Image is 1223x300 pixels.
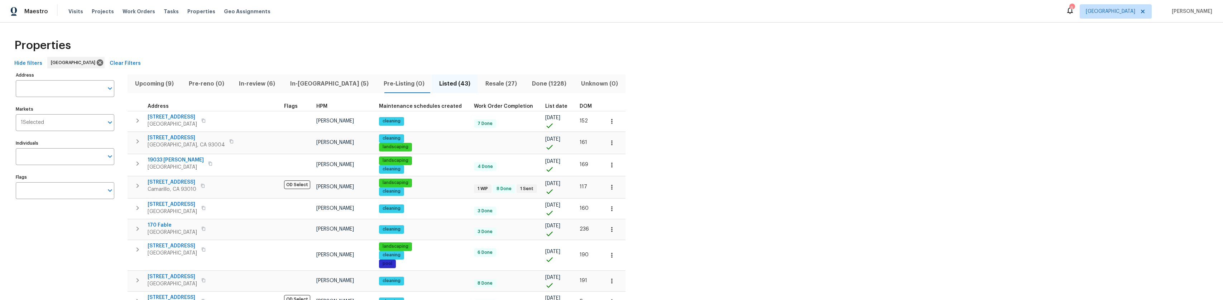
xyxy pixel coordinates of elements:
span: [STREET_ADDRESS] [148,273,197,280]
span: Work Orders [123,8,155,15]
span: 191 [580,278,587,283]
span: Address [148,104,169,109]
button: Hide filters [11,57,45,70]
span: landscaping [380,144,411,150]
span: 8 Done [494,186,514,192]
span: [GEOGRAPHIC_DATA], CA 93004 [148,141,225,149]
button: Open [105,185,115,195]
label: Markets [16,107,114,111]
span: cleaning [380,188,403,194]
span: Clear Filters [110,59,141,68]
span: [STREET_ADDRESS] [148,113,197,121]
span: cleaning [380,252,403,258]
span: cleaning [380,118,403,124]
span: Listed (43) [436,79,474,89]
span: landscaping [380,158,411,164]
span: 236 [580,227,589,232]
span: [PERSON_NAME] [316,184,354,189]
span: 19033 [PERSON_NAME] [148,156,204,164]
span: [DATE] [545,137,560,142]
span: Tasks [164,9,179,14]
span: [PERSON_NAME] [316,252,354,257]
span: Projects [92,8,114,15]
label: Individuals [16,141,114,145]
label: Address [16,73,114,77]
span: 1 Selected [21,120,44,126]
span: List date [545,104,567,109]
span: 3 Done [475,208,495,214]
span: Pre-reno (0) [186,79,227,89]
span: [DATE] [545,181,560,186]
span: Hide filters [14,59,42,68]
span: 152 [580,118,588,124]
button: Clear Filters [107,57,144,70]
span: Flags [284,104,298,109]
span: Upcoming (9) [132,79,177,89]
span: [PERSON_NAME] [316,118,354,124]
span: Maintenance schedules created [379,104,462,109]
span: Properties [14,42,71,49]
span: pool [380,261,395,267]
span: [PERSON_NAME] [316,278,354,283]
button: Open [105,151,115,161]
span: [GEOGRAPHIC_DATA] [51,59,98,66]
span: Maestro [24,8,48,15]
span: OD Select [284,180,310,189]
span: [STREET_ADDRESS] [148,134,225,141]
span: [PERSON_NAME] [316,206,354,211]
span: [DATE] [545,159,560,164]
span: Properties [187,8,215,15]
span: [GEOGRAPHIC_DATA] [148,250,197,257]
span: [DATE] [545,249,560,254]
span: [GEOGRAPHIC_DATA] [1086,8,1135,15]
span: [GEOGRAPHIC_DATA] [148,164,204,171]
span: 169 [580,162,588,167]
span: 117 [580,184,587,189]
span: Done (1228) [529,79,570,89]
span: [GEOGRAPHIC_DATA] [148,121,197,128]
span: 190 [580,252,589,257]
span: Resale (27) [482,79,520,89]
span: 7 Done [475,121,495,127]
span: 1 WIP [475,186,491,192]
div: [GEOGRAPHIC_DATA] [47,57,105,68]
span: [PERSON_NAME] [316,227,354,232]
span: In-[GEOGRAPHIC_DATA] (5) [287,79,372,89]
div: 6 [1069,4,1074,11]
span: cleaning [380,226,403,232]
span: [STREET_ADDRESS] [148,242,197,250]
span: Geo Assignments [224,8,270,15]
span: cleaning [380,205,403,212]
span: In-review (6) [236,79,278,89]
span: cleaning [380,135,403,141]
span: Camarillo, CA 93010 [148,186,196,193]
span: cleaning [380,278,403,284]
span: [PERSON_NAME] [1169,8,1212,15]
span: landscaping [380,180,411,186]
span: 170 Fable [148,222,197,229]
span: [GEOGRAPHIC_DATA] [148,229,197,236]
span: Visits [68,8,83,15]
span: Work Order Completion [474,104,533,109]
span: cleaning [380,166,403,172]
span: 161 [580,140,587,145]
span: [PERSON_NAME] [316,140,354,145]
button: Open [105,83,115,93]
span: [GEOGRAPHIC_DATA] [148,280,197,287]
label: Flags [16,175,114,179]
span: 3 Done [475,229,495,235]
span: [DATE] [545,203,560,208]
span: 8 Done [475,280,495,286]
span: [DATE] [545,115,560,120]
span: [GEOGRAPHIC_DATA] [148,208,197,215]
span: [STREET_ADDRESS] [148,201,197,208]
span: [PERSON_NAME] [316,162,354,167]
span: landscaping [380,243,411,250]
span: [DATE] [545,275,560,280]
button: Open [105,117,115,127]
span: DOM [580,104,592,109]
span: HPM [316,104,327,109]
span: 1 Sent [517,186,536,192]
span: [STREET_ADDRESS] [148,179,196,186]
span: 160 [580,206,589,211]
